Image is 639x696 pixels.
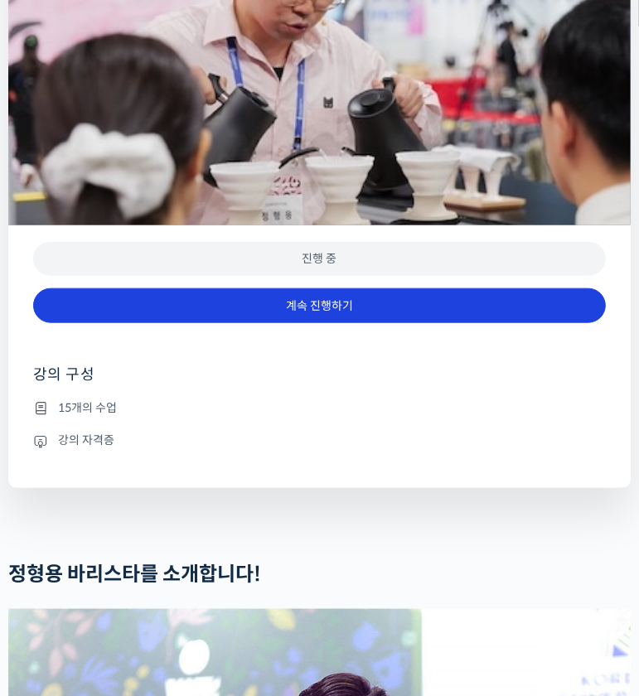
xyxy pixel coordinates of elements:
[256,550,276,563] span: 설정
[33,365,606,398] h4: 강의 구성
[33,242,606,276] div: 진행 중
[214,525,318,567] a: 설정
[5,525,109,567] a: 홈
[8,562,261,587] strong: 정형용 바리스타를 소개합니다!
[33,398,606,418] li: 15개의 수업
[33,431,606,451] li: 강의 자격증
[33,288,606,324] a: 계속 진행하기
[109,525,214,567] a: 대화
[52,550,62,563] span: 홈
[152,551,172,564] span: 대화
